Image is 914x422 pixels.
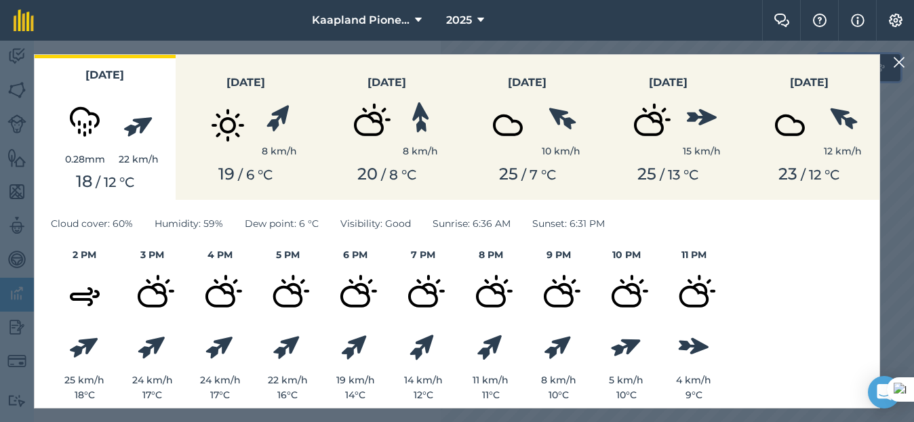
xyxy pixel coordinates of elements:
[51,84,119,152] img: svg+xml;base64,PD94bWwgdmVyc2lvbj0iMS4wIiBlbmNvZGluZz0idXRmLTgiPz4KPCEtLSBHZW5lcmF0b3I6IEFkb2JlIE...
[525,387,593,402] div: 10 ° C
[660,263,728,331] img: svg+xml;base64,PD94bWwgdmVyc2lvbj0iMS4wIiBlbmNvZGluZz0idXRmLTgiPz4KPCEtLSBHZW5lcmF0b3I6IEFkb2JlIE...
[525,247,593,262] h4: 9 PM
[357,164,378,184] span: 20
[542,144,580,159] div: 10 km/h
[254,247,322,262] h4: 5 PM
[254,373,322,387] div: 22 km/h
[446,12,472,28] span: 2025
[340,216,411,231] span: Visibility : Good
[403,144,438,159] div: 8 km/h
[218,164,235,184] span: 19
[186,247,254,262] h4: 4 PM
[324,165,449,184] div: / ° C
[747,165,871,184] div: / ° C
[263,100,296,135] img: svg%3e
[119,152,159,167] div: 22 km/h
[593,247,660,262] h4: 10 PM
[324,74,449,91] h3: [DATE]
[525,373,593,387] div: 8 km/h
[893,54,905,70] img: svg+xml;base64,PHN2ZyB4bWxucz0iaHR0cDovL3d3dy53My5vcmcvMjAwMC9zdmciIHdpZHRoPSIyMiIgaGVpZ2h0PSIzMC...
[51,263,119,331] img: svg+xml;base64,PD94bWwgdmVyc2lvbj0iMS4wIiBlbmNvZGluZz0idXRmLTgiPz4KPCEtLSBHZW5lcmF0b3I6IEFkb2JlIE...
[316,55,457,200] button: [DATE]8 km/h20 / 8 °C
[119,387,186,402] div: 17 ° C
[683,144,721,159] div: 15 km/h
[254,387,322,402] div: 16 ° C
[76,171,92,191] span: 18
[155,216,223,231] span: Humidity : 59%
[851,12,865,28] img: svg+xml;base64,PHN2ZyB4bWxucz0iaHR0cDovL3d3dy53My5vcmcvMjAwMC9zdmciIHdpZHRoPSIxNyIgaGVpZ2h0PSIxNy...
[668,167,680,183] span: 13
[389,263,457,331] img: svg+xml;base64,PD94bWwgdmVyc2lvbj0iMS4wIiBlbmNvZGluZz0idXRmLTgiPz4KPCEtLSBHZW5lcmF0b3I6IEFkb2JlIE...
[389,373,457,387] div: 14 km/h
[615,91,683,159] img: svg+xml;base64,PD94bWwgdmVyc2lvbj0iMS4wIiBlbmNvZGluZz0idXRmLTgiPz4KPCEtLSBHZW5lcmF0b3I6IEFkb2JlIE...
[186,387,254,402] div: 17 ° C
[202,329,237,362] img: svg%3e
[738,55,879,200] button: [DATE]12 km/h23 / 12 °C
[406,329,440,364] img: svg%3e
[544,101,579,133] img: svg%3e
[254,263,322,331] img: svg+xml;base64,PD94bWwgdmVyc2lvbj0iMS4wIiBlbmNvZGluZz0idXRmLTgiPz4KPCEtLSBHZW5lcmF0b3I6IEFkb2JlIE...
[868,376,900,408] div: Open Intercom Messenger
[608,332,644,360] img: svg%3e
[660,247,728,262] h4: 11 PM
[824,144,862,159] div: 12 km/h
[335,91,403,159] img: svg+xml;base64,PD94bWwgdmVyc2lvbj0iMS4wIiBlbmNvZGluZz0idXRmLTgiPz4KPCEtLSBHZW5lcmF0b3I6IEFkb2JlIE...
[43,66,167,84] h3: [DATE]
[457,247,525,262] h4: 8 PM
[598,55,739,200] button: [DATE]15 km/h25 / 13 °C
[686,108,717,127] img: svg%3e
[338,329,373,363] img: svg%3e
[321,247,389,262] h4: 6 PM
[809,167,821,183] span: 12
[888,14,904,27] img: A cog icon
[812,14,828,27] img: A question mark icon
[121,110,157,141] img: svg%3e
[186,373,254,387] div: 24 km/h
[433,216,511,231] span: Sunrise : 6:36 AM
[525,263,593,331] img: svg+xml;base64,PD94bWwgdmVyc2lvbj0iMS4wIiBlbmNvZGluZz0idXRmLTgiPz4KPCEtLSBHZW5lcmF0b3I6IEFkb2JlIE...
[51,247,119,262] h4: 2 PM
[35,55,176,200] button: [DATE]0.28mm22 km/h18 / 12 °C
[541,329,576,362] img: svg%3e
[135,329,170,362] img: svg%3e
[606,165,731,184] div: / ° C
[184,74,309,91] h3: [DATE]
[606,74,731,91] h3: [DATE]
[637,164,656,184] span: 25
[678,336,711,356] img: svg%3e
[119,247,186,262] h4: 3 PM
[14,9,34,31] img: fieldmargin Logo
[778,164,797,184] span: 23
[321,387,389,402] div: 14 ° C
[389,387,457,402] div: 12 ° C
[51,373,119,387] div: 25 km/h
[389,167,398,183] span: 8
[184,165,309,184] div: / ° C
[51,152,119,167] div: 0.28 mm
[457,263,525,331] img: svg+xml;base64,PD94bWwgdmVyc2lvbj0iMS4wIiBlbmNvZGluZz0idXRmLTgiPz4KPCEtLSBHZW5lcmF0b3I6IEFkb2JlIE...
[245,216,319,231] span: Dew point : 6 ° C
[660,373,728,387] div: 4 km/h
[747,74,871,91] h3: [DATE]
[593,263,660,331] img: svg+xml;base64,PD94bWwgdmVyc2lvbj0iMS4wIiBlbmNvZGluZz0idXRmLTgiPz4KPCEtLSBHZW5lcmF0b3I6IEFkb2JlIE...
[51,216,133,231] span: Cloud cover : 60%
[321,373,389,387] div: 19 km/h
[465,74,590,91] h3: [DATE]
[262,144,297,159] div: 8 km/h
[474,329,509,363] img: svg%3e
[119,263,186,331] img: svg+xml;base64,PD94bWwgdmVyc2lvbj0iMS4wIiBlbmNvZGluZz0idXRmLTgiPz4KPCEtLSBHZW5lcmF0b3I6IEFkb2JlIE...
[51,387,119,402] div: 18 ° C
[321,263,389,331] img: svg+xml;base64,PD94bWwgdmVyc2lvbj0iMS4wIiBlbmNvZGluZz0idXRmLTgiPz4KPCEtLSBHZW5lcmF0b3I6IEFkb2JlIE...
[499,164,518,184] span: 25
[532,216,605,231] span: Sunset : 6:31 PM
[176,55,317,200] button: [DATE]8 km/h19 / 6 °C
[312,12,410,28] span: Kaapland Pioneer
[465,165,590,184] div: / ° C
[660,387,728,402] div: 9 ° C
[593,387,660,402] div: 10 ° C
[474,91,542,159] img: svg+xml;base64,PD94bWwgdmVyc2lvbj0iMS4wIiBlbmNvZGluZz0idXRmLTgiPz4KPCEtLSBHZW5lcmF0b3I6IEFkb2JlIE...
[104,174,116,190] span: 12
[43,172,167,192] div: / ° C
[270,329,305,362] img: svg%3e
[774,14,790,27] img: Two speech bubbles overlapping with the left bubble in the forefront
